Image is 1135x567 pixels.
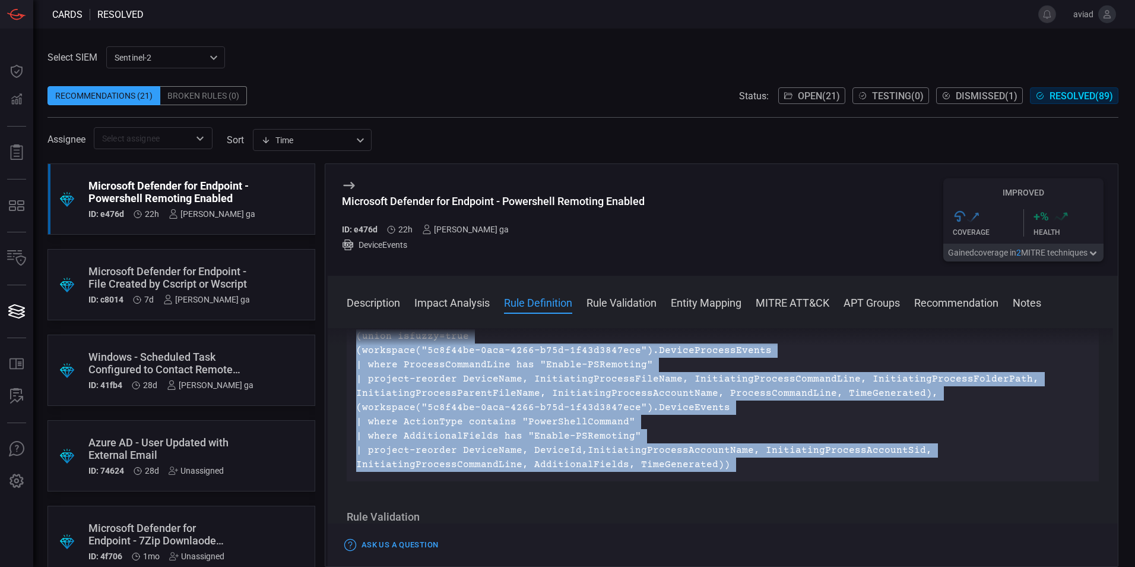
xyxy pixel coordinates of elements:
[115,52,206,64] p: sentinel-2
[739,90,769,102] span: Status:
[1016,248,1021,257] span: 2
[47,52,97,63] label: Select SIEM
[88,295,123,304] h5: ID: c8014
[1033,209,1049,223] h3: + %
[97,9,144,20] span: resolved
[586,295,657,309] button: Rule Validation
[47,86,160,105] div: Recommendations (21)
[414,295,490,309] button: Impact Analysis
[143,380,157,390] span: Jul 28, 2025 5:36 PM
[167,380,253,390] div: [PERSON_NAME] ga
[160,86,247,105] div: Broken Rules (0)
[2,382,31,411] button: ALERT ANALYSIS
[844,295,900,309] button: APT Groups
[2,350,31,379] button: Rule Catalog
[852,87,929,104] button: Testing(0)
[88,552,122,561] h5: ID: 4f706
[1013,295,1041,309] button: Notes
[422,225,509,234] div: [PERSON_NAME] ga
[97,131,189,146] input: Select assignee
[52,9,83,20] span: Cards
[145,466,159,475] span: Jul 28, 2025 5:35 PM
[169,209,255,219] div: [PERSON_NAME] ga
[1033,228,1104,237] div: Health
[953,228,1023,237] div: Coverage
[342,225,378,234] h5: ID: e476d
[261,134,353,146] div: Time
[342,195,645,207] div: Microsoft Defender for Endpoint - Powershell Remoting Enabled
[169,552,224,561] div: Unassigned
[914,295,998,309] button: Recommendation
[2,86,31,114] button: Detections
[872,90,924,102] span: Testing ( 0 )
[2,191,31,220] button: MITRE - Detection Posture
[163,295,250,304] div: [PERSON_NAME] ga
[88,522,229,547] div: Microsoft Defender for Endpoint - 7Zip Downlaoded from non-official Website
[943,244,1104,262] button: Gainedcoverage in2MITRE techniques
[671,295,741,309] button: Entity Mapping
[88,466,124,475] h5: ID: 74624
[756,295,829,309] button: MITRE ATT&CK
[778,87,845,104] button: Open(21)
[943,188,1104,197] h5: Improved
[398,225,413,234] span: Aug 24, 2025 11:13 AM
[2,435,31,464] button: Ask Us A Question
[342,536,441,555] button: Ask Us a Question
[88,265,250,290] div: Microsoft Defender for Endpoint - File Created by Cscript or Wscript
[2,57,31,86] button: Dashboard
[143,552,160,561] span: Jul 21, 2025 4:04 PM
[2,138,31,167] button: Reports
[88,209,124,219] h5: ID: e476d
[88,436,229,461] div: Azure AD - User Updated with External Email
[88,351,253,376] div: Windows - Scheduled Task Configured to Contact Remote Domain or IP
[504,295,572,309] button: Rule Definition
[88,179,255,204] div: Microsoft Defender for Endpoint - Powershell Remoting Enabled
[169,466,224,475] div: Unassigned
[2,297,31,326] button: Cards
[1050,90,1113,102] span: Resolved ( 89 )
[145,209,159,219] span: Aug 24, 2025 11:13 AM
[88,380,122,390] h5: ID: 41fb4
[144,295,154,304] span: Aug 18, 2025 6:50 PM
[356,329,1089,472] p: (union isfuzzy=true (workspace("5c8f44be-0aca-4266-b75d-1f43d3847ece").DeviceProcessEvents | wher...
[2,244,31,273] button: Inventory
[798,90,840,102] span: Open ( 21 )
[192,130,208,147] button: Open
[1061,10,1093,19] span: aviad
[227,134,244,146] label: sort
[342,239,645,251] div: DeviceEvents
[936,87,1023,104] button: Dismissed(1)
[47,134,85,145] span: Assignee
[1030,87,1118,104] button: Resolved(89)
[956,90,1017,102] span: Dismissed ( 1 )
[347,510,1099,524] h3: Rule Validation
[347,295,400,309] button: Description
[2,467,31,496] button: Preferences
